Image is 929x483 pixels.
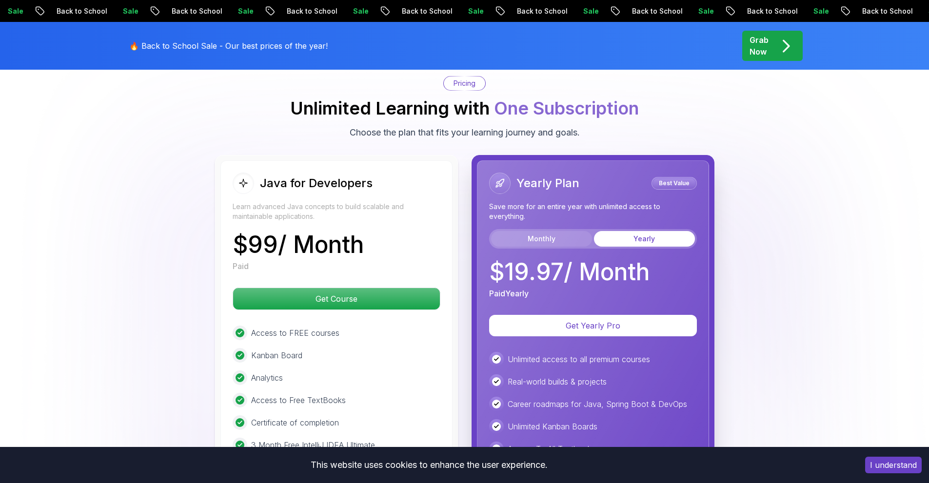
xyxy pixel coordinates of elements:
[797,6,829,16] p: Sale
[251,349,302,361] p: Kanban Board
[508,421,597,432] p: Unlimited Kanban Boards
[454,78,475,88] p: Pricing
[290,98,639,118] h2: Unlimited Learning with
[251,439,375,451] p: 3 Month Free IntelliJ IDEA Ultimate
[337,6,368,16] p: Sale
[7,454,850,476] div: This website uses cookies to enhance the user experience.
[233,202,440,221] p: Learn advanced Java concepts to build scalable and maintainable applications.
[40,6,107,16] p: Back to School
[271,6,337,16] p: Back to School
[251,394,346,406] p: Access to Free TextBooks
[489,202,697,221] p: Save more for an entire year with unlimited access to everything.
[731,6,797,16] p: Back to School
[386,6,452,16] p: Back to School
[594,231,695,247] button: Yearly
[501,6,567,16] p: Back to School
[233,294,440,304] a: Get Course
[508,376,607,387] p: Real-world builds & projects
[491,231,592,247] button: Monthly
[489,315,697,336] button: Get Yearly Pro
[508,398,687,410] p: Career roadmaps for Java, Spring Boot & DevOps
[222,6,253,16] p: Sale
[251,372,283,384] p: Analytics
[452,6,483,16] p: Sale
[653,178,695,188] p: Best Value
[865,457,922,473] button: Accept cookies
[489,260,650,284] p: $ 19.97 / Month
[233,260,249,272] p: Paid
[350,126,580,139] p: Choose the plan that fits your learning journey and goals.
[516,175,579,191] h2: Yearly Plan
[750,34,769,58] p: Grab Now
[233,288,440,310] button: Get Course
[251,417,339,428] p: Certificate of completion
[107,6,138,16] p: Sale
[494,97,639,119] span: One Subscription
[616,6,682,16] p: Back to School
[156,6,222,16] p: Back to School
[682,6,713,16] p: Sale
[489,288,529,299] p: Paid Yearly
[508,443,595,455] p: Access To All Textbooks
[508,353,650,365] p: Unlimited access to all premium courses
[251,327,339,339] p: Access to FREE courses
[567,6,598,16] p: Sale
[489,321,697,330] a: Get Yearly Pro
[260,175,373,191] h2: Java for Developers
[233,233,364,256] p: $ 99 / Month
[129,40,328,52] p: 🔥 Back to School Sale - Our best prices of the year!
[846,6,912,16] p: Back to School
